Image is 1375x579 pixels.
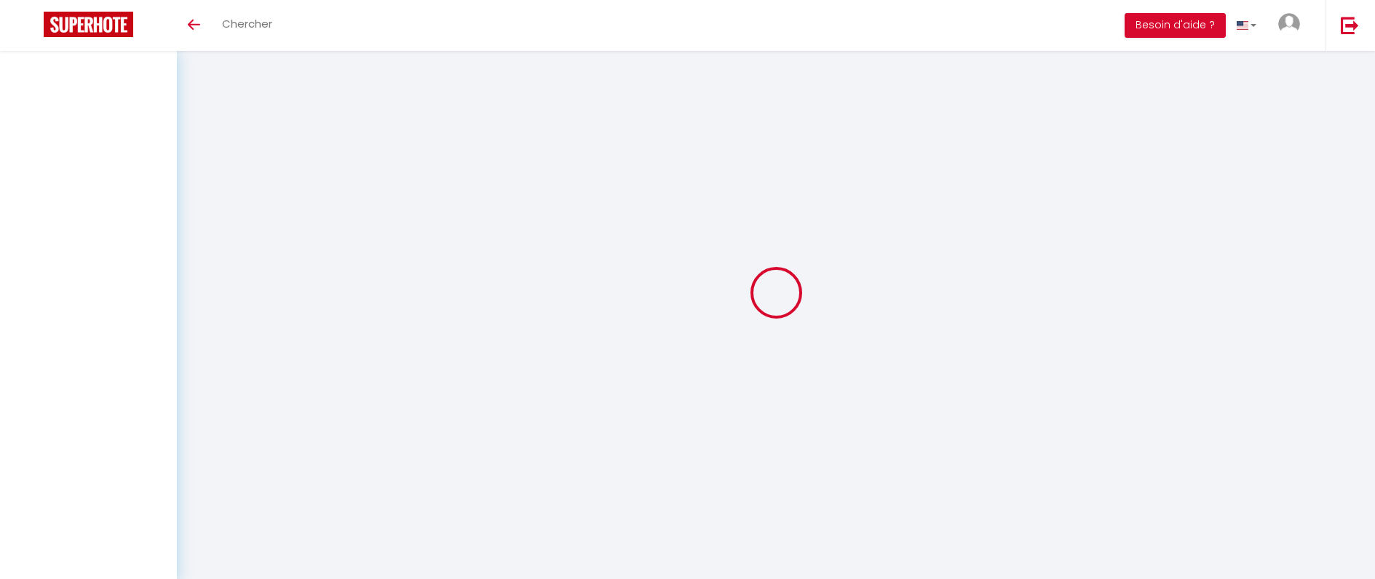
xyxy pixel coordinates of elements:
[1341,16,1359,34] img: logout
[44,12,133,37] img: Super Booking
[1278,13,1300,35] img: ...
[12,6,55,49] button: Ouvrir le widget de chat LiveChat
[1125,13,1226,38] button: Besoin d'aide ?
[222,16,272,31] span: Chercher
